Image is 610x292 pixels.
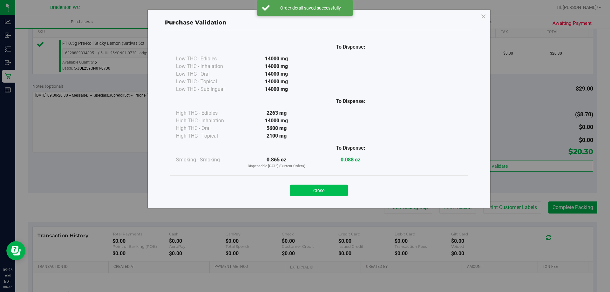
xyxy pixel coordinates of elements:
[240,164,314,169] p: Dispensable [DATE] (Current Orders)
[176,132,240,140] div: High THC - Topical
[176,85,240,93] div: Low THC - Sublingual
[240,85,314,93] div: 14000 mg
[176,117,240,125] div: High THC - Inhalation
[240,70,314,78] div: 14000 mg
[165,19,227,26] span: Purchase Validation
[314,43,388,51] div: To Dispense:
[240,132,314,140] div: 2100 mg
[314,98,388,105] div: To Dispense:
[176,78,240,85] div: Low THC - Topical
[240,78,314,85] div: 14000 mg
[176,63,240,70] div: Low THC - Inhalation
[176,109,240,117] div: High THC - Edibles
[176,55,240,63] div: Low THC - Edibles
[176,70,240,78] div: Low THC - Oral
[341,157,360,163] strong: 0.088 oz
[176,125,240,132] div: High THC - Oral
[240,125,314,132] div: 5600 mg
[273,5,348,11] div: Order detail saved successfully
[240,156,314,169] div: 0.865 oz
[240,117,314,125] div: 14000 mg
[176,156,240,164] div: Smoking - Smoking
[240,109,314,117] div: 2263 mg
[6,241,25,260] iframe: Resource center
[314,144,388,152] div: To Dispense:
[240,63,314,70] div: 14000 mg
[240,55,314,63] div: 14000 mg
[290,185,348,196] button: Close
